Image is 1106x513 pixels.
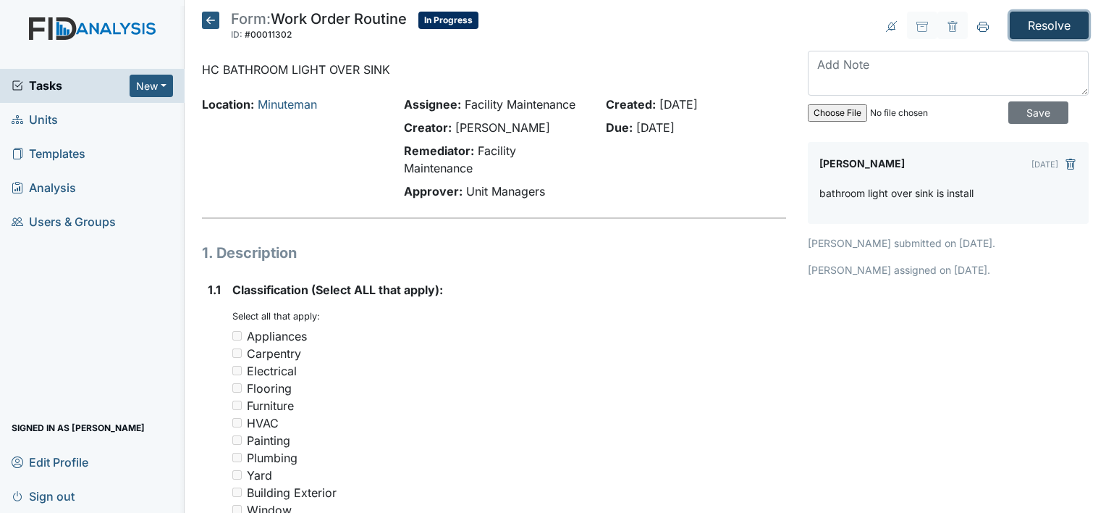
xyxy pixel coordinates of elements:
strong: Created: [606,97,656,112]
h1: 1. Description [202,242,786,264]
div: Flooring [247,380,292,397]
strong: Due: [606,120,633,135]
div: Carpentry [247,345,301,362]
span: [DATE] [659,97,698,112]
input: Electrical [232,366,242,375]
span: Unit Managers [466,184,545,199]
span: ID: [231,29,242,40]
span: Signed in as [PERSON_NAME] [12,417,145,439]
div: Painting [247,432,290,449]
button: New [130,75,173,97]
div: Building Exterior [247,484,337,501]
span: Form: [231,10,271,28]
input: Resolve [1010,12,1089,39]
p: HC BATHROOM LIGHT OVER SINK [202,61,786,78]
div: Furniture [247,397,294,414]
span: Units [12,109,58,131]
span: In Progress [418,12,478,29]
span: [PERSON_NAME] [455,120,550,135]
span: Analysis [12,177,76,199]
input: HVAC [232,418,242,427]
strong: Assignee: [404,97,461,112]
input: Yard [232,470,242,480]
input: Painting [232,435,242,445]
label: [PERSON_NAME] [819,154,905,174]
input: Furniture [232,401,242,410]
small: Select all that apply: [232,311,320,322]
p: [PERSON_NAME] submitted on [DATE]. [808,235,1089,251]
strong: Approver: [404,184,463,199]
span: Classification (Select ALL that apply): [232,283,443,297]
div: Appliances [247,328,307,345]
span: Facility Maintenance [465,97,575,112]
input: Save [1008,101,1068,124]
strong: Remediator: [404,143,474,158]
p: [PERSON_NAME] assigned on [DATE]. [808,262,1089,278]
div: HVAC [247,414,279,432]
input: Carpentry [232,349,242,358]
input: Appliances [232,331,242,341]
span: [DATE] [636,120,675,135]
a: Tasks [12,77,130,94]
strong: Location: [202,97,254,112]
span: #00011302 [245,29,292,40]
a: Minuteman [258,97,317,112]
strong: Creator: [404,120,452,135]
div: Electrical [247,362,297,380]
p: bathroom light over sink is install [819,185,974,201]
input: Plumbing [232,453,242,462]
label: 1.1 [208,281,221,299]
span: Edit Profile [12,451,88,473]
div: Yard [247,467,272,484]
div: Plumbing [247,449,297,467]
span: Sign out [12,485,75,507]
span: Users & Groups [12,211,116,233]
small: [DATE] [1031,159,1058,170]
input: Building Exterior [232,488,242,497]
span: Templates [12,143,85,165]
input: Flooring [232,383,242,393]
div: Work Order Routine [231,12,407,43]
